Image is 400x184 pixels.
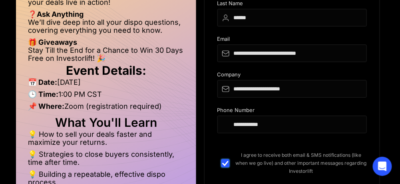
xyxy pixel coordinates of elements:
strong: 📅 Date: [28,78,57,86]
li: Stay Till the End for a Chance to Win 30 Days Free on Investorlift! 🎉 [28,46,184,62]
div: Open Intercom Messenger [373,157,392,176]
li: We’ll dive deep into all your dispo questions, covering everything you need to know. [28,18,184,38]
div: Company [217,72,367,80]
div: Last Name [217,0,367,9]
h2: What You'll Learn [28,118,184,126]
li: 💡 Strategies to close buyers consistently, time after time. [28,150,184,170]
li: Zoom (registration required) [28,102,184,114]
li: 1:00 PM CST [28,90,184,102]
div: Phone Number [217,107,367,116]
li: 💡 How to sell your deals faster and maximize your returns. [28,130,184,150]
div: Email [217,36,367,44]
span: I agree to receive both email & SMS notifications (like when we go live) and other important mess... [236,151,367,175]
strong: 📌 Where: [28,102,64,110]
strong: Event Details: [66,63,146,78]
strong: ❓Ask Anything [28,10,84,18]
strong: 🕒 Time: [28,90,58,98]
strong: 🎁 Giveaways [28,38,77,46]
li: [DATE] [28,78,184,90]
